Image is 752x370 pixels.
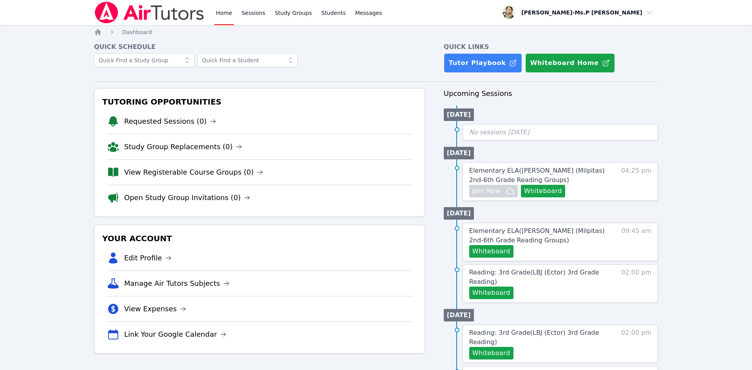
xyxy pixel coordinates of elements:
button: Whiteboard [469,287,513,299]
span: 02:00 pm [621,328,651,359]
li: [DATE] [444,108,474,121]
span: 04:25 pm [621,166,651,197]
h3: Upcoming Sessions [444,88,658,99]
button: Whiteboard [469,245,513,258]
nav: Breadcrumb [94,28,658,36]
a: Elementary ELA([PERSON_NAME] (Milpitas) 2nd-6th Grade Reading Groups) [469,166,606,185]
h4: Quick Schedule [94,42,425,52]
a: Requested Sessions (0) [124,116,216,127]
span: Reading: 3rd Grade ( LBJ (Ector) 3rd Grade Reading ) [469,329,599,346]
a: Study Group Replacements (0) [124,141,242,152]
span: 02:00 pm [621,268,651,299]
a: Reading: 3rd Grade(LBJ (Ector) 3rd Grade Reading) [469,328,606,347]
span: No sessions [DATE] [469,128,530,136]
a: Manage Air Tutors Subjects [124,278,230,289]
span: Reading: 3rd Grade ( LBJ (Ector) 3rd Grade Reading ) [469,269,599,285]
a: Reading: 3rd Grade(LBJ (Ector) 3rd Grade Reading) [469,268,606,287]
h3: Tutoring Opportunities [101,95,418,109]
span: Dashboard [122,29,152,35]
span: Elementary ELA ( [PERSON_NAME] (Milpitas) 2nd-6th Grade Reading Groups ) [469,227,605,244]
button: Whiteboard [521,185,565,197]
li: [DATE] [444,147,474,159]
input: Quick Find a Study Group [94,53,194,67]
input: Quick Find a Student [197,53,298,67]
span: Join Now [472,186,501,196]
a: Link Your Google Calendar [124,329,226,340]
img: Air Tutors [94,2,205,23]
button: Join Now [469,185,518,197]
a: View Expenses [124,303,186,314]
a: Tutor Playbook [444,53,522,73]
li: [DATE] [444,207,474,220]
h4: Quick Links [444,42,658,52]
a: Open Study Group Invitations (0) [124,192,250,203]
button: Whiteboard Home [525,53,615,73]
button: Whiteboard [469,347,513,359]
span: Messages [355,9,382,17]
li: [DATE] [444,309,474,321]
span: Elementary ELA ( [PERSON_NAME] (Milpitas) 2nd-6th Grade Reading Groups ) [469,167,605,184]
a: View Registerable Course Groups (0) [124,167,263,178]
a: Elementary ELA([PERSON_NAME] (Milpitas) 2nd-6th Grade Reading Groups) [469,226,606,245]
a: Edit Profile [124,253,172,264]
span: 09:45 am [621,226,651,258]
a: Dashboard [122,28,152,36]
h3: Your Account [101,231,418,245]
